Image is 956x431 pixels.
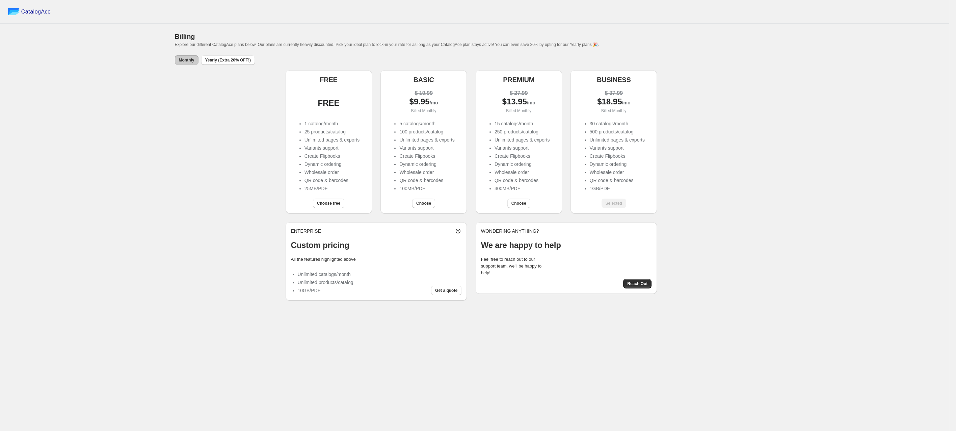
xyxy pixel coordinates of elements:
li: Variants support [304,145,360,151]
li: 250 products/catalog [495,128,550,135]
button: Choose [507,199,530,208]
div: FREE [291,100,367,106]
li: Create Flipbooks [495,153,550,159]
button: Choose [412,199,435,208]
button: Choose free [313,199,344,208]
span: Reach Out [627,281,647,286]
li: Create Flipbooks [590,153,645,159]
p: Billed Monthly [576,107,652,114]
img: catalog ace [8,8,20,15]
span: Explore our different CatalogAce plans below. Our plans are currently heavily discounted. Pick yo... [175,42,599,47]
li: 1 catalog/month [304,120,360,127]
li: Variants support [399,145,454,151]
li: QR code & barcodes [495,177,550,184]
li: 30 catalogs/month [590,120,645,127]
div: $ 37.99 [576,90,652,97]
li: Variants support [495,145,550,151]
p: WONDERING ANYTHING? [481,228,652,234]
span: /mo [622,100,631,105]
span: Choose [511,201,526,206]
li: Unlimited pages & exports [590,136,645,143]
li: Wholesale order [590,169,645,176]
p: Billed Monthly [481,107,557,114]
li: Unlimited products/catalog [298,279,353,286]
p: Feel free to reach out to our support team, we'll be happy to help! [481,256,549,276]
span: Monthly [179,57,194,63]
p: Custom pricing [291,240,462,251]
h5: PREMIUM [503,76,534,84]
h5: FREE [320,76,338,84]
span: /mo [430,100,438,105]
li: Unlimited pages & exports [399,136,454,143]
div: $ 9.95 [386,98,461,106]
li: Dynamic ordering [590,161,645,168]
li: 25 products/catalog [304,128,360,135]
li: QR code & barcodes [304,177,360,184]
h5: BUSINESS [597,76,631,84]
p: We are happy to help [481,240,652,251]
li: 10GB/PDF [298,287,353,294]
li: 100 products/catalog [399,128,454,135]
li: Wholesale order [304,169,360,176]
li: Create Flipbooks [304,153,360,159]
p: ENTERPRISE [291,228,321,234]
li: Create Flipbooks [399,153,454,159]
button: Reach Out [623,279,652,288]
button: Get a quote [431,286,461,295]
li: Unlimited pages & exports [304,136,360,143]
li: Dynamic ordering [399,161,454,168]
li: 100MB/PDF [399,185,454,192]
li: Variants support [590,145,645,151]
li: 15 catalogs/month [495,120,550,127]
li: Wholesale order [495,169,550,176]
span: Billing [175,33,195,40]
li: 1GB/PDF [590,185,645,192]
button: Yearly (Extra 20% OFF!) [201,55,255,65]
span: Choose free [317,201,340,206]
span: CatalogAce [21,8,51,15]
li: Unlimited catalogs/month [298,271,353,278]
li: QR code & barcodes [399,177,454,184]
label: All the features highlighted above [291,257,356,262]
li: Unlimited pages & exports [495,136,550,143]
span: Get a quote [435,288,457,293]
div: $ 19.99 [386,90,461,97]
div: $ 27.99 [481,90,557,97]
span: Yearly (Extra 20% OFF!) [205,57,251,63]
span: Choose [416,201,431,206]
li: 500 products/catalog [590,128,645,135]
li: QR code & barcodes [590,177,645,184]
li: Wholesale order [399,169,454,176]
li: Dynamic ordering [304,161,360,168]
div: $ 18.95 [576,98,652,106]
div: $ 13.95 [481,98,557,106]
li: Dynamic ordering [495,161,550,168]
li: 300MB/PDF [495,185,550,192]
p: Billed Monthly [386,107,461,114]
li: 25MB/PDF [304,185,360,192]
h5: BASIC [413,76,434,84]
button: Monthly [175,55,198,65]
li: 5 catalogs/month [399,120,454,127]
span: /mo [527,100,535,105]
